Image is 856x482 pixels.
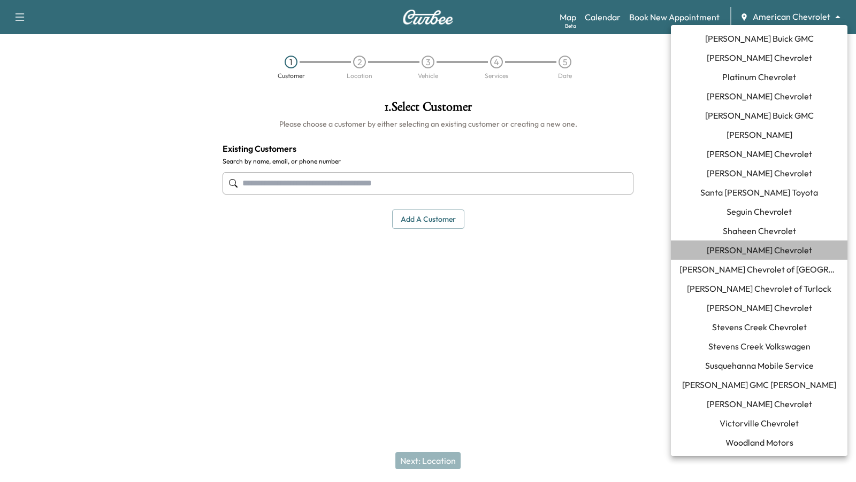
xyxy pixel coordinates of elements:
span: Victorville Chevrolet [720,417,799,430]
span: [PERSON_NAME] Chevrolet [707,398,812,410]
span: [PERSON_NAME] Chevrolet [707,51,812,64]
span: [PERSON_NAME] Chevrolet [707,244,812,256]
span: [PERSON_NAME] GMC [PERSON_NAME] [682,378,836,391]
span: [PERSON_NAME] Buick GMC [705,32,814,45]
span: Santa [PERSON_NAME] Toyota [700,186,818,199]
span: Platinum Chevrolet [722,71,796,83]
span: [PERSON_NAME] Chevrolet [707,301,812,314]
span: Woodland Motors [725,436,793,449]
span: Stevens Creek Volkswagen [708,340,811,353]
span: [PERSON_NAME] Chevrolet [707,147,812,160]
span: [PERSON_NAME] [727,128,792,141]
span: [PERSON_NAME] Chevrolet [707,167,812,180]
span: Shaheen Chevrolet [723,224,796,237]
span: Stevens Creek Chevrolet [712,321,807,333]
span: Seguin Chevrolet [727,205,792,218]
span: [PERSON_NAME] Chevrolet of Turlock [687,282,831,295]
span: [PERSON_NAME] Chevrolet of [GEOGRAPHIC_DATA] [679,263,839,276]
span: [PERSON_NAME] Chevrolet [707,90,812,103]
span: Susquehanna Mobile Service [705,359,814,372]
span: [PERSON_NAME] Buick GMC [705,109,814,122]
